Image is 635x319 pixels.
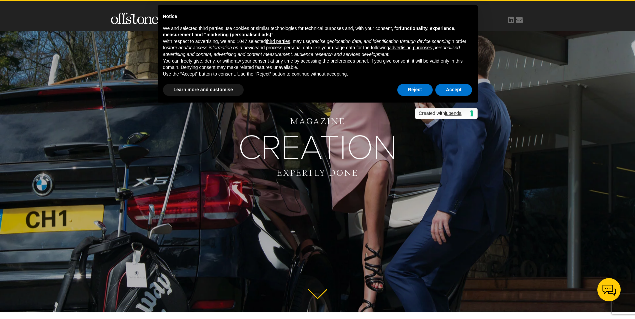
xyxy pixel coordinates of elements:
[397,84,433,96] button: Reject
[163,38,472,58] p: With respect to advertising, we and 1047 selected , may use in order to and process personal data...
[163,71,472,78] p: Use the “Accept” button to consent. Use the “Reject” button to continue without accepting.
[310,39,450,44] em: precise geolocation data, and identification through device scanning
[419,110,466,117] span: Created with
[163,13,472,20] h2: Notice
[445,111,462,116] span: iubenda
[167,45,257,50] em: store and/or access information on a device
[163,58,472,71] p: You can freely give, deny, or withdraw your consent at any time by accessing the preferences pane...
[163,25,472,38] p: We and selected third parties use cookies or similar technologies for technical purposes and, wit...
[163,45,460,57] em: personalised advertising and content, advertising and content measurement, audience research and ...
[415,108,477,119] a: Created withiubenda
[163,84,244,96] button: Learn more and customise
[389,45,432,51] button: advertising purposes
[435,84,472,96] button: Accept
[266,38,290,45] button: third parties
